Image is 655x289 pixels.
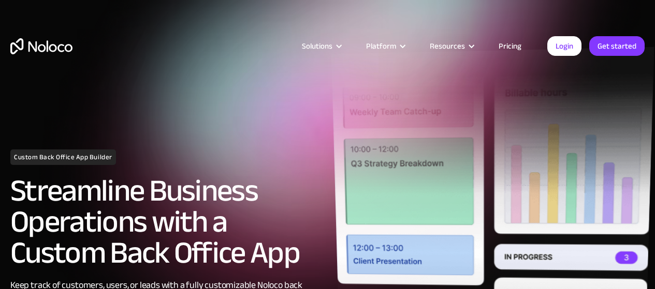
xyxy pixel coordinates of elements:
h2: Streamline Business Operations with a Custom Back Office App [10,175,323,268]
h1: Custom Back Office App Builder [10,149,116,165]
a: Pricing [486,39,534,53]
a: home [10,38,72,54]
a: Login [547,36,581,56]
div: Platform [366,39,396,53]
div: Resources [430,39,465,53]
div: Platform [353,39,417,53]
div: Resources [417,39,486,53]
a: Get started [589,36,645,56]
div: Solutions [302,39,332,53]
div: Solutions [289,39,353,53]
